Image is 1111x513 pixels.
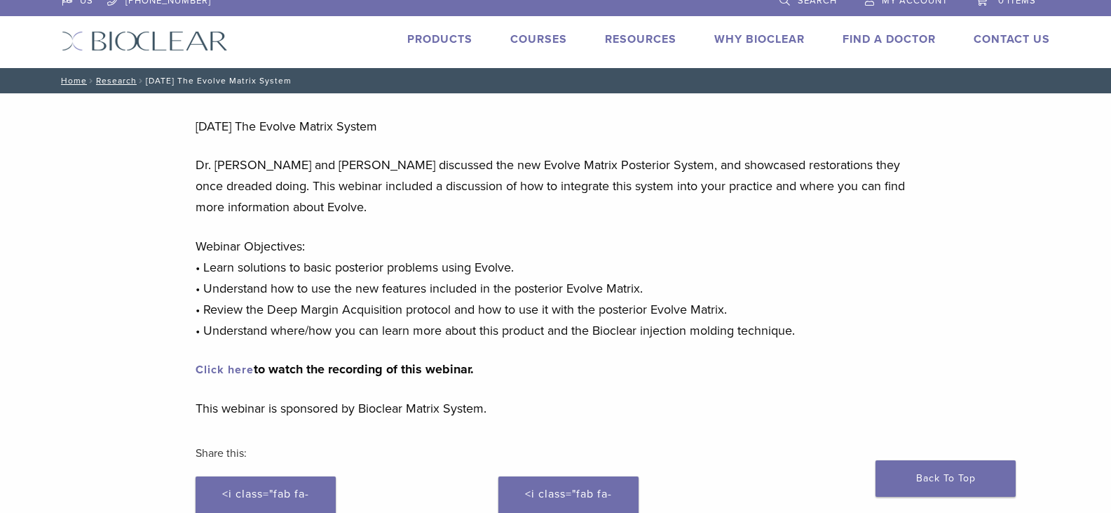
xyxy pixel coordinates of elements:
[875,460,1016,497] a: Back To Top
[62,31,228,51] img: Bioclear
[196,398,915,419] p: This webinar is sponsored by Bioclear Matrix System.
[605,32,676,46] a: Resources
[196,361,474,377] strong: to watch the recording of this webinar.
[96,76,137,86] a: Research
[196,363,254,377] a: undefined (opens in a new tab)
[407,32,472,46] a: Products
[196,154,915,218] p: Dr. [PERSON_NAME] and [PERSON_NAME] discussed the new Evolve Matrix Posterior System, and showcas...
[51,68,1061,93] nav: [DATE] The Evolve Matrix System
[87,77,96,84] span: /
[510,32,567,46] a: Courses
[196,236,915,341] p: Webinar Objectives: • Learn solutions to basic posterior problems using Evolve. • Understand how ...
[196,116,915,137] p: [DATE] The Evolve Matrix System
[714,32,805,46] a: Why Bioclear
[974,32,1050,46] a: Contact Us
[196,437,915,470] h3: Share this:
[843,32,936,46] a: Find A Doctor
[57,76,87,86] a: Home
[137,77,146,84] span: /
